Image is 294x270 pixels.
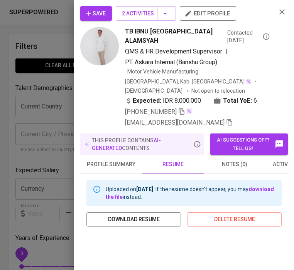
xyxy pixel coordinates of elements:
img: magic_wand.svg [186,108,192,114]
img: magic_wand.svg [245,78,252,85]
span: [EMAIL_ADDRESS][DOMAIN_NAME] [125,119,225,126]
span: | [225,47,227,56]
svg: By Jakarta recruiter [262,33,270,40]
img: 9ee7788c71a83d91ea45979324f7f2fb.jpg [80,27,119,65]
p: this profile contains contents [92,137,192,152]
span: PT. Askara Internal (Banshu Group) [125,58,217,66]
button: download resume [86,212,181,227]
span: delete resume [193,215,275,224]
span: edit profile [186,8,230,18]
b: Expected: [133,96,161,105]
button: 2 Activities [116,6,176,21]
b: [DATE] [136,186,153,192]
div: [GEOGRAPHIC_DATA], Kab. [GEOGRAPHIC_DATA] [125,78,252,85]
span: notes (0) [208,160,261,169]
div: Uploaded on . If the resume doesn't appear, you may instead. [106,182,275,204]
span: Contacted [DATE] [227,29,270,44]
b: Total YoE: [223,96,252,105]
span: profile summary [85,160,137,169]
span: TB IBNU [GEOGRAPHIC_DATA] ALAMSYAH [125,27,224,45]
button: AI suggestions off? Tell us! [210,133,288,155]
p: Not open to relocation [191,87,245,95]
span: [DEMOGRAPHIC_DATA] [125,87,184,95]
button: edit profile [180,6,236,21]
span: 2 Activities [122,9,170,18]
button: delete resume [187,212,282,227]
span: QMS & HR Development Supervisor [125,48,222,55]
button: Save [80,6,112,21]
span: resume [147,160,199,169]
span: download resume [93,215,175,224]
a: edit profile [180,10,236,16]
span: Motor Vehicle Manufacturing [127,68,198,75]
div: IDR 8.000.000 [125,96,201,105]
span: [PHONE_NUMBER] [125,108,177,115]
span: 6 [253,96,257,105]
span: AI suggestions off? Tell us! [214,136,284,153]
span: Save [86,9,106,18]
